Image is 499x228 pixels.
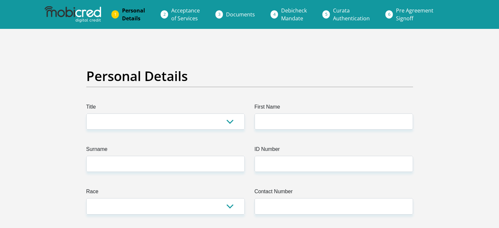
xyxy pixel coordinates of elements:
img: mobicred logo [45,6,101,23]
a: DebicheckMandate [276,4,312,25]
span: Acceptance of Services [171,7,200,22]
span: Personal Details [122,7,145,22]
span: Pre Agreement Signoff [396,7,433,22]
label: First Name [255,103,413,114]
a: Documents [221,8,260,21]
a: PersonalDetails [117,4,150,25]
input: Surname [86,156,245,172]
label: Title [86,103,245,114]
a: CurataAuthentication [328,4,375,25]
h2: Personal Details [86,68,413,84]
label: Contact Number [255,188,413,198]
a: Pre AgreementSignoff [391,4,439,25]
input: First Name [255,114,413,130]
input: Contact Number [255,198,413,214]
input: ID Number [255,156,413,172]
a: Acceptanceof Services [166,4,205,25]
span: Documents [226,11,255,18]
span: Debicheck Mandate [281,7,307,22]
label: Surname [86,145,245,156]
span: Curata Authentication [333,7,370,22]
label: ID Number [255,145,413,156]
label: Race [86,188,245,198]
